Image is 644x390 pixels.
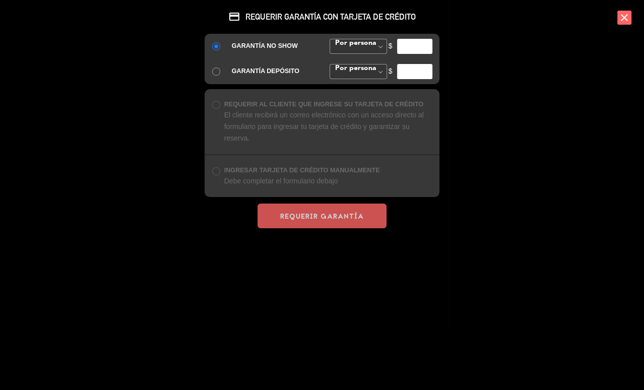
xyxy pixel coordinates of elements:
[617,11,631,25] i: close
[228,11,240,23] i: credit_card
[333,64,376,72] span: Por persona
[257,204,387,228] button: REQUERIR GARANTÍA
[389,40,393,52] span: $
[232,66,314,77] div: GARANTÍA DEPÓSITO
[205,11,439,23] span: REQUERIR GARANTÍA CON TARJETA DE CRÉDITO
[224,109,432,144] div: El cliente recibirá un correo electrónico con un acceso directo al formulario para ingresar tu ta...
[224,165,432,176] div: INGRESAR TARJETA DE CRÉDITO MANUALMENTE
[224,175,432,187] div: Debe completar el formulario debajo
[333,39,376,46] span: Por persona
[224,99,432,110] div: REQUERIR AL CLIENTE QUE INGRESE SU TARJETA DE CRÉDITO
[389,66,393,77] span: $
[232,41,314,51] div: GARANTÍA NO SHOW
